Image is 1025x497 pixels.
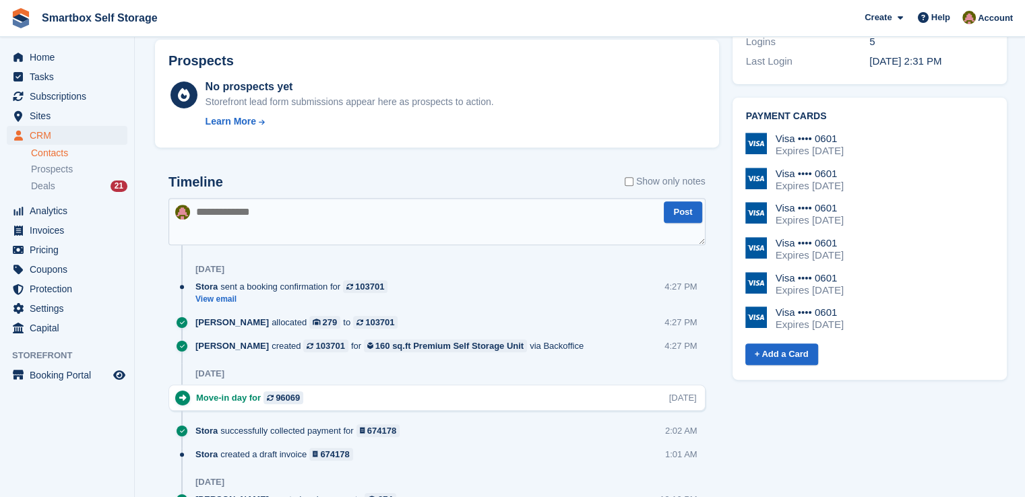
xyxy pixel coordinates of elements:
span: Pricing [30,240,111,259]
div: 5 [869,34,993,50]
div: 103701 [315,339,344,352]
a: 674178 [356,424,400,437]
div: Move-in day for [196,391,310,404]
div: Expires [DATE] [776,284,844,296]
div: Last Login [746,54,870,69]
label: Show only notes [625,174,706,189]
a: menu [7,48,127,67]
a: 103701 [343,280,387,293]
span: Prospects [31,163,73,176]
div: 103701 [365,316,394,329]
div: created a draft invoice [195,448,360,461]
div: Visa •••• 0601 [776,306,844,319]
time: 2023-05-13 13:31:34 UTC [869,55,941,67]
span: Coupons [30,260,111,279]
div: 2:02 AM [665,424,697,437]
a: menu [7,366,127,385]
img: Visa Logo [745,168,767,189]
div: Visa •••• 0601 [776,202,844,214]
span: Deals [31,180,55,193]
a: menu [7,260,127,279]
div: 96069 [276,391,300,404]
a: 103701 [353,316,398,329]
div: Expires [DATE] [776,249,844,261]
span: Home [30,48,111,67]
div: sent a booking confirmation for [195,280,394,293]
span: Storefront [12,349,134,362]
div: 279 [323,316,338,329]
a: menu [7,240,127,259]
span: Sites [30,106,111,125]
div: 103701 [355,280,384,293]
a: Smartbox Self Storage [36,7,163,29]
span: Tasks [30,67,111,86]
a: menu [7,106,127,125]
div: Visa •••• 0601 [776,168,844,180]
span: CRM [30,126,111,145]
a: Prospects [31,162,127,176]
div: [DATE] [195,477,224,488]
img: Alex Selenitsas [962,11,976,24]
div: Visa •••• 0601 [776,237,844,249]
div: 4:27 PM [664,339,697,352]
a: View email [195,294,394,305]
img: Visa Logo [745,133,767,154]
div: Expires [DATE] [776,145,844,157]
a: menu [7,126,127,145]
span: [PERSON_NAME] [195,316,269,329]
input: Show only notes [625,174,633,189]
span: Help [931,11,950,24]
a: menu [7,87,127,106]
a: menu [7,299,127,318]
div: 1:01 AM [665,448,697,461]
a: 279 [309,316,340,329]
span: Analytics [30,201,111,220]
div: [DATE] [669,391,697,404]
div: Expires [DATE] [776,180,844,192]
div: 4:27 PM [664,280,697,293]
div: Expires [DATE] [776,319,844,331]
a: 96069 [263,391,303,404]
a: + Add a Card [745,343,818,366]
a: Learn More [206,114,494,129]
img: Visa Logo [745,306,767,328]
span: Invoices [30,221,111,240]
a: Deals 21 [31,179,127,193]
h2: Payment cards [746,111,993,122]
span: Booking Portal [30,366,111,385]
div: 674178 [367,424,396,437]
span: Account [978,11,1013,25]
a: Preview store [111,367,127,383]
span: Create [865,11,892,24]
span: Stora [195,448,218,461]
div: Logins [746,34,870,50]
div: 4:27 PM [664,316,697,329]
span: [PERSON_NAME] [195,339,269,352]
div: created for via Backoffice [195,339,590,352]
div: 160 sq.ft Premium Self Storage Unit [375,339,524,352]
a: menu [7,319,127,337]
img: stora-icon-8386f47178a22dfd0bd8f6a31ec36ba5ce8667c1dd55bd0f319d3a0aa187defe.svg [11,8,31,28]
div: Expires [DATE] [776,214,844,226]
a: menu [7,67,127,86]
img: Alex Selenitsas [175,205,190,220]
a: 674178 [309,448,353,461]
a: 160 sq.ft Premium Self Storage Unit [364,339,527,352]
span: Protection [30,279,111,298]
a: menu [7,201,127,220]
div: Storefront lead form submissions appear here as prospects to action. [206,95,494,109]
div: Visa •••• 0601 [776,272,844,284]
div: Learn More [206,114,256,129]
div: successfully collected payment for [195,424,406,437]
div: Visa •••• 0601 [776,133,844,145]
span: Stora [195,280,218,293]
span: Capital [30,319,111,337]
span: Stora [195,424,218,437]
h2: Prospects [168,53,234,69]
div: 21 [111,180,127,192]
a: 103701 [303,339,348,352]
img: Visa Logo [745,272,767,294]
div: No prospects yet [206,79,494,95]
div: 674178 [320,448,349,461]
span: Settings [30,299,111,318]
